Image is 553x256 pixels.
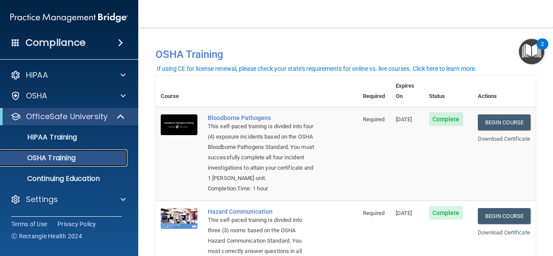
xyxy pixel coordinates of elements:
[363,210,385,216] span: Required
[26,70,48,80] p: HIPAA
[156,64,478,73] button: If using CE for license renewal, please check your state's requirements for online vs. live cours...
[473,76,536,107] th: Actions
[541,44,544,55] div: 2
[6,154,76,162] p: OSHA Training
[208,183,315,194] div: Completion Time: 1 hour
[57,220,96,228] a: Privacy Policy
[11,232,82,240] span: Ⓒ Rectangle Health 2024
[208,208,315,215] a: Hazard Communication
[519,39,544,64] button: Open Resource Center, 2 new notifications
[26,194,58,205] p: Settings
[478,136,530,142] a: Download Certificate
[363,116,385,123] span: Required
[396,210,412,216] span: [DATE]
[157,66,477,72] div: If using CE for license renewal, please check your state's requirements for online vs. live cours...
[208,114,315,121] a: Bloodborne Pathogens
[10,194,126,205] a: Settings
[10,111,125,122] a: OfficeSafe University
[156,48,536,60] h4: OSHA Training
[478,208,531,224] a: Begin Course
[10,9,128,26] img: PMB logo
[6,174,124,183] p: Continuing Education
[358,76,391,107] th: Required
[478,114,531,130] a: Begin Course
[26,91,48,101] p: OSHA
[26,111,108,122] p: OfficeSafe University
[391,76,424,107] th: Expires On
[6,133,77,142] p: HIPAA Training
[424,76,473,107] th: Status
[10,91,126,101] a: OSHA
[10,70,126,80] a: HIPAA
[11,220,47,228] a: Terms of Use
[396,116,412,123] span: [DATE]
[429,112,463,126] span: Complete
[156,76,203,107] th: Course
[25,37,86,49] h4: Compliance
[208,121,315,183] div: This self-paced training is divided into four (4) exposure incidents based on the OSHA Bloodborne...
[429,206,463,220] span: Complete
[478,229,530,236] a: Download Certificate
